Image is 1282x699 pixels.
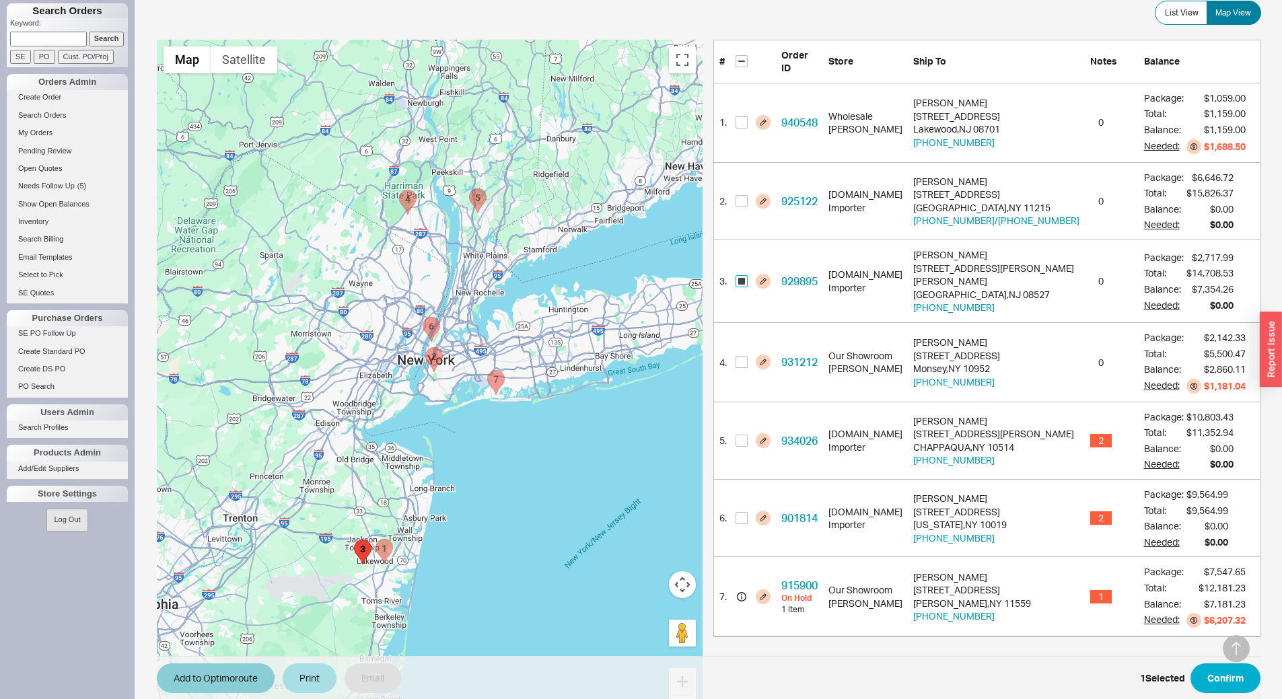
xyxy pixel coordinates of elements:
[828,201,902,215] div: Importer
[425,347,443,372] div: 925122 - 841 President Street
[669,571,696,598] button: Map camera controls
[1144,536,1184,549] div: Needed:
[913,375,995,389] button: [PHONE_NUMBER]
[1204,331,1246,344] div: $2,142.33
[7,161,128,176] a: Open Quotes
[1210,203,1234,216] div: $0.00
[1186,504,1228,517] div: $9,564.99
[1215,7,1251,18] span: Map View
[1186,488,1228,501] div: $9,564.99
[913,248,1079,314] div: [STREET_ADDRESS][PERSON_NAME] [PERSON_NAME][GEOGRAPHIC_DATA] , NJ 08527
[58,50,114,64] input: Cust. PO/Proj
[913,96,1000,149] div: [STREET_ADDRESS] Lakewood , NJ 08701
[1144,519,1184,533] div: Balance:
[1090,116,1112,129] span: 0
[7,90,128,104] a: Create Order
[34,50,55,64] input: PO
[345,663,401,693] button: Email
[376,539,393,564] div: 940548 - 170 OBERLIN AVENUE
[7,362,128,376] a: Create DS PO
[913,453,995,467] button: [PHONE_NUMBER]
[1139,40,1260,83] div: Balance
[908,40,1085,83] div: Ship To
[913,136,995,149] button: [PHONE_NUMBER]
[781,274,818,288] a: 929895
[828,441,902,454] div: Importer
[714,323,730,402] div: 4 .
[781,194,818,208] a: 925122
[1144,347,1184,361] div: Total:
[1204,565,1246,579] div: $7,547.65
[714,557,730,636] div: 7 .
[7,379,128,394] a: PO Search
[18,147,72,155] span: Pending Review
[669,620,696,647] button: Drag Pegman onto the map to open Street View
[1090,511,1112,525] span: 2
[7,404,128,420] div: Users Admin
[1186,426,1234,439] div: $11,352.94
[1210,442,1234,455] div: $0.00
[1144,442,1184,455] div: Balance:
[1190,663,1260,693] button: Confirm
[7,215,128,229] a: Inventory
[1192,171,1234,184] div: $6,646.72
[7,179,128,193] a: Needs Follow Up(5)
[776,40,823,83] div: Order ID
[1144,203,1184,216] div: Balance:
[1204,107,1246,120] div: $1,159.00
[1204,363,1246,376] div: $2,860.11
[1144,613,1184,628] div: Needed:
[913,571,1031,623] div: [STREET_ADDRESS] [PERSON_NAME] , NY 11559
[828,427,902,441] div: [DOMAIN_NAME]
[913,175,1079,188] div: [PERSON_NAME]
[1085,40,1139,83] div: Notes
[399,190,417,215] div: 931212 - 22 Dike Drive
[714,402,730,480] div: 5 .
[1090,434,1112,447] span: 2
[7,232,128,246] a: Search Billing
[77,182,86,190] span: ( 5 )
[10,18,128,32] p: Keyword:
[1186,410,1234,424] div: $10,803.43
[1205,536,1228,549] div: $0.00
[46,509,87,531] button: Log Out
[7,445,128,461] div: Products Admin
[423,317,440,342] div: 901814 - 25 Columbus Circle
[7,310,128,326] div: Purchase Orders
[7,326,128,340] a: SE PO Follow Up
[1207,670,1244,686] span: Confirm
[1192,283,1234,296] div: $7,354.26
[828,597,902,610] div: [PERSON_NAME]
[7,197,128,211] a: Show Open Balances
[7,74,128,90] div: Orders Admin
[913,414,1074,428] div: [PERSON_NAME]
[7,420,128,435] a: Search Profiles
[211,46,277,73] button: Show satellite imagery
[913,531,995,545] button: [PHONE_NUMBER]
[913,414,1074,467] div: [STREET_ADDRESS][PERSON_NAME] CHAPPAQUA , NY 10514
[7,286,128,300] a: SE Quotes
[1144,266,1184,280] div: Total:
[157,663,275,693] button: Add to Optimoroute
[828,188,902,201] div: [DOMAIN_NAME]
[7,3,128,18] h1: Search Orders
[1199,581,1246,595] div: $12,181.23
[1144,488,1184,501] div: Package:
[7,462,128,476] a: Add/Edit Suppliers
[1204,123,1246,137] div: $1,159.00
[913,214,1079,227] button: [PHONE_NUMBER]/[PHONE_NUMBER]
[283,663,336,693] button: Print
[1144,410,1184,424] div: Package:
[1144,299,1184,312] div: Needed:
[1165,7,1199,18] span: List View
[10,50,31,64] input: SE
[714,40,730,83] div: #
[1144,331,1184,344] div: Package:
[714,480,730,557] div: 6 .
[7,126,128,140] a: My Orders
[1204,379,1246,393] div: $1,181.04
[781,593,818,616] div: 1 Item
[1144,457,1184,471] div: Needed:
[913,610,995,623] button: [PHONE_NUMBER]
[714,163,730,240] div: 2 .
